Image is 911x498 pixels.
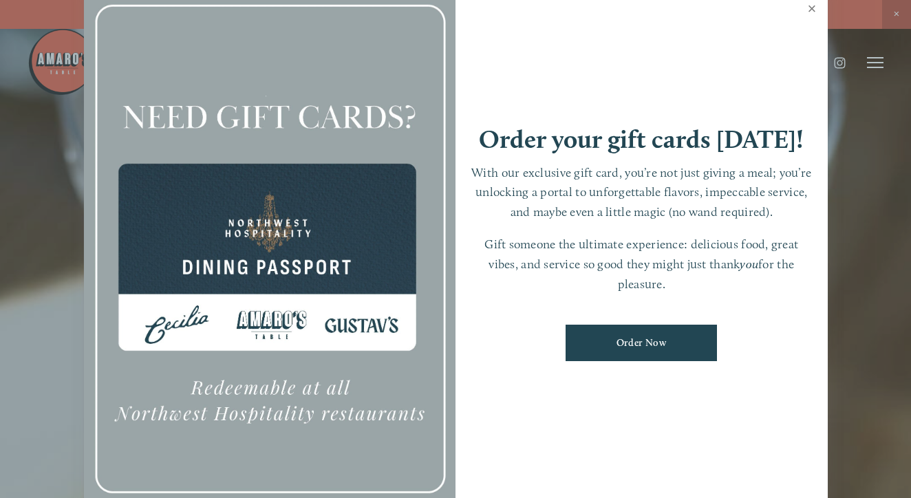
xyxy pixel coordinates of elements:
[479,127,804,152] h1: Order your gift cards [DATE]!
[566,325,717,361] a: Order Now
[740,257,758,271] em: you
[469,163,814,222] p: With our exclusive gift card, you’re not just giving a meal; you’re unlocking a portal to unforge...
[469,235,814,294] p: Gift someone the ultimate experience: delicious food, great vibes, and service so good they might...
